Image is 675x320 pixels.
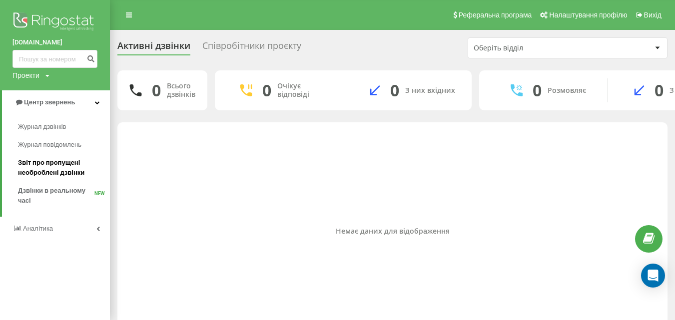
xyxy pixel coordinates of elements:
[23,225,53,232] span: Аналiтика
[12,50,97,68] input: Пошук за номером
[125,227,660,236] div: Немає даних для відображення
[459,11,532,19] span: Реферальна програма
[152,81,161,100] div: 0
[12,37,97,47] a: [DOMAIN_NAME]
[18,136,110,154] a: Журнал повідомлень
[12,70,39,80] div: Проекти
[641,264,665,288] div: Open Intercom Messenger
[18,154,110,182] a: Звіт про пропущені необроблені дзвінки
[167,82,195,99] div: Всього дзвінків
[117,40,190,56] div: Активні дзвінки
[18,118,110,136] a: Журнал дзвінків
[18,122,66,132] span: Журнал дзвінків
[548,86,586,95] div: Розмовляє
[474,44,593,52] div: Оберіть відділ
[2,90,110,114] a: Центр звернень
[24,98,75,106] span: Центр звернень
[202,40,301,56] div: Співробітники проєкту
[12,10,97,35] img: Ringostat logo
[18,158,105,178] span: Звіт про пропущені необроблені дзвінки
[277,82,328,99] div: Очікує відповіді
[18,186,94,206] span: Дзвінки в реальному часі
[262,81,271,100] div: 0
[549,11,627,19] span: Налаштування профілю
[655,81,664,100] div: 0
[405,86,455,95] div: З них вхідних
[644,11,662,19] span: Вихід
[390,81,399,100] div: 0
[18,182,110,210] a: Дзвінки в реальному часіNEW
[533,81,542,100] div: 0
[18,140,81,150] span: Журнал повідомлень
